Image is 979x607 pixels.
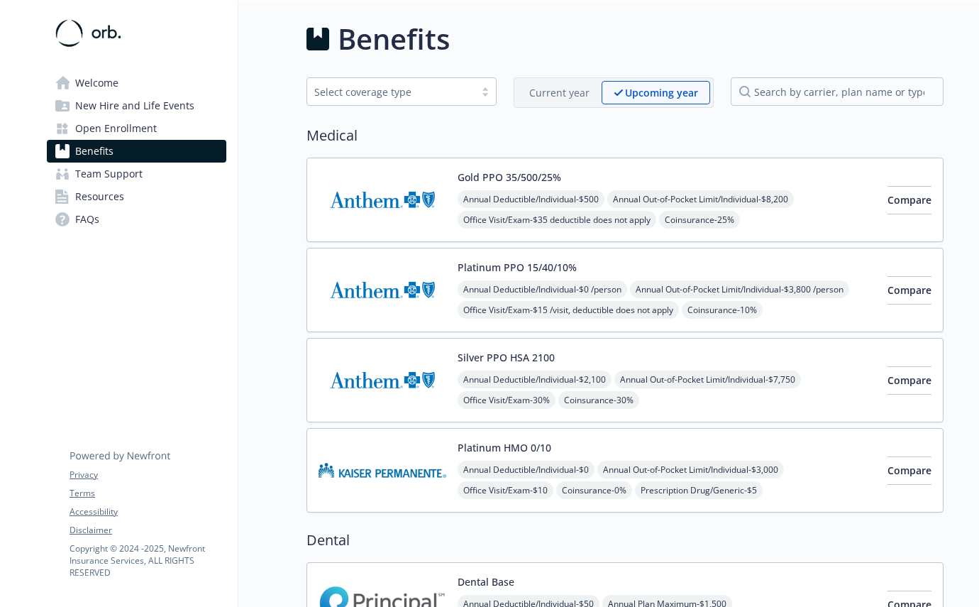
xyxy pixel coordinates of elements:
a: Disclaimer [70,524,226,537]
button: Platinum HMO 0/10 [458,440,551,455]
button: Compare [887,456,931,485]
span: Compare [887,193,931,207]
button: Compare [887,366,931,395]
p: Current year [529,85,590,100]
a: Terms [70,487,226,500]
div: Select coverage type [314,84,468,99]
a: Resources [47,185,226,208]
button: Compare [887,276,931,305]
span: Coinsurance - 30% [558,391,639,409]
span: Annual Out-of-Pocket Limit/Individual - $3,800 /person [630,280,849,298]
img: Anthem Blue Cross carrier logo [319,260,446,320]
span: Office Visit/Exam - 30% [458,391,555,409]
h2: Dental [306,530,944,551]
span: Annual Deductible/Individual - $0 [458,461,594,479]
span: FAQs [75,208,99,231]
span: Coinsurance - 25% [659,211,740,229]
a: Privacy [70,469,226,481]
span: Annual Deductible/Individual - $500 [458,190,604,208]
button: Gold PPO 35/500/25% [458,170,561,185]
span: Benefits [75,140,114,163]
a: Open Enrollment [47,117,226,140]
h2: Medical [306,125,944,146]
span: Welcome [75,72,118,94]
span: Annual Deductible/Individual - $0 /person [458,280,627,298]
span: Resources [75,185,124,208]
a: Accessibility [70,505,226,518]
span: Open Enrollment [75,117,157,140]
button: Compare [887,186,931,214]
p: Copyright © 2024 - 2025 , Newfront Insurance Services, ALL RIGHTS RESERVED [70,542,226,579]
span: Annual Deductible/Individual - $2,100 [458,371,612,388]
span: Compare [887,373,931,387]
span: Compare [887,283,931,297]
span: New Hire and Life Events [75,94,194,117]
input: search by carrier, plan name or type [731,77,944,106]
h1: Benefits [338,18,450,60]
button: Platinum PPO 15/40/10% [458,260,577,275]
a: Benefits [47,140,226,163]
span: Prescription Drug/Generic - $5 [635,481,763,499]
span: Annual Out-of-Pocket Limit/Individual - $3,000 [597,461,784,479]
a: Team Support [47,163,226,185]
button: Dental Base [458,574,514,589]
span: Office Visit/Exam - $15 /visit, deductible does not apply [458,301,679,319]
span: Office Visit/Exam - $35 deductible does not apply [458,211,656,229]
span: Team Support [75,163,143,185]
span: Coinsurance - 0% [556,481,632,499]
span: Annual Out-of-Pocket Limit/Individual - $7,750 [614,371,801,388]
button: Silver PPO HSA 2100 [458,350,555,365]
p: Upcoming year [625,85,698,100]
img: Kaiser Permanente Insurance Company carrier logo [319,440,446,501]
a: FAQs [47,208,226,231]
img: Anthem Blue Cross carrier logo [319,350,446,410]
a: New Hire and Life Events [47,94,226,117]
span: Office Visit/Exam - $10 [458,481,553,499]
a: Welcome [47,72,226,94]
img: Anthem Blue Cross carrier logo [319,170,446,230]
span: Coinsurance - 10% [682,301,763,319]
span: Annual Out-of-Pocket Limit/Individual - $8,200 [607,190,794,208]
span: Compare [887,464,931,477]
